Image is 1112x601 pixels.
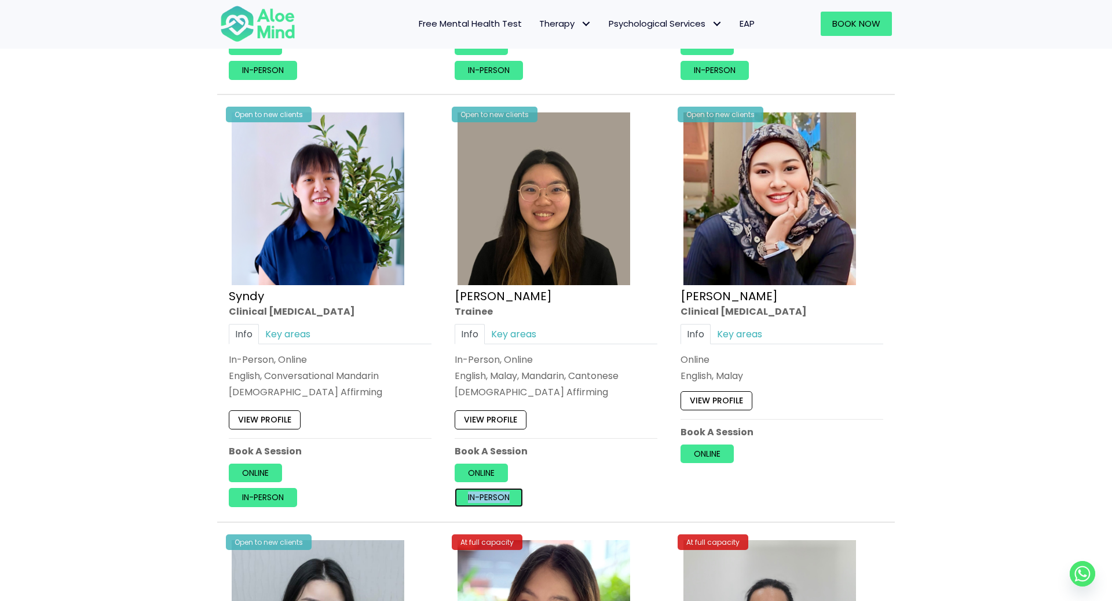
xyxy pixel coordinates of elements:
a: Syndy [229,288,264,304]
div: Open to new clients [226,107,312,122]
a: In-person [229,489,297,507]
a: Info [229,324,259,344]
a: Online [229,464,282,482]
a: In-person [455,61,523,79]
a: Online [455,464,508,482]
p: Book A Session [455,445,657,458]
img: Syndy [232,112,404,285]
img: Yasmin Clinical Psychologist [683,112,856,285]
div: [DEMOGRAPHIC_DATA] Affirming [229,386,431,399]
span: EAP [740,17,755,30]
a: In-person [455,489,523,507]
a: View profile [455,411,526,429]
a: Info [455,324,485,344]
p: Book A Session [681,425,883,439]
span: Psychological Services [609,17,722,30]
span: Therapy [539,17,591,30]
div: Open to new clients [678,107,763,122]
a: Free Mental Health Test [410,12,531,36]
img: Profile – Xin Yi [458,112,630,285]
div: At full capacity [678,534,748,550]
div: At full capacity [452,534,522,550]
img: Aloe mind Logo [220,5,295,43]
a: View profile [681,392,752,410]
p: Book A Session [229,445,431,458]
div: Trainee [455,305,657,318]
a: [PERSON_NAME] [681,288,778,304]
a: Info [681,324,711,344]
div: Online [681,353,883,366]
span: Free Mental Health Test [419,17,522,30]
a: [PERSON_NAME] [455,288,552,304]
a: In-person [229,61,297,79]
div: In-Person, Online [229,353,431,366]
a: Psychological ServicesPsychological Services: submenu [600,12,731,36]
div: [DEMOGRAPHIC_DATA] Affirming [455,386,657,399]
span: Psychological Services: submenu [708,16,725,32]
div: Open to new clients [452,107,537,122]
div: Open to new clients [226,534,312,550]
p: English, Malay [681,369,883,383]
a: Key areas [711,324,769,344]
a: EAP [731,12,763,36]
a: Online [681,445,734,463]
span: Therapy: submenu [577,16,594,32]
a: Key areas [485,324,543,344]
p: English, Conversational Mandarin [229,369,431,383]
div: Clinical [MEDICAL_DATA] [229,305,431,318]
a: View profile [229,411,301,429]
a: TherapyTherapy: submenu [531,12,600,36]
a: In-person [681,61,749,79]
a: Whatsapp [1070,561,1095,587]
a: Key areas [259,324,317,344]
span: Book Now [832,17,880,30]
p: English, Malay, Mandarin, Cantonese [455,369,657,383]
div: In-Person, Online [455,353,657,366]
div: Clinical [MEDICAL_DATA] [681,305,883,318]
nav: Menu [310,12,763,36]
a: Book Now [821,12,892,36]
